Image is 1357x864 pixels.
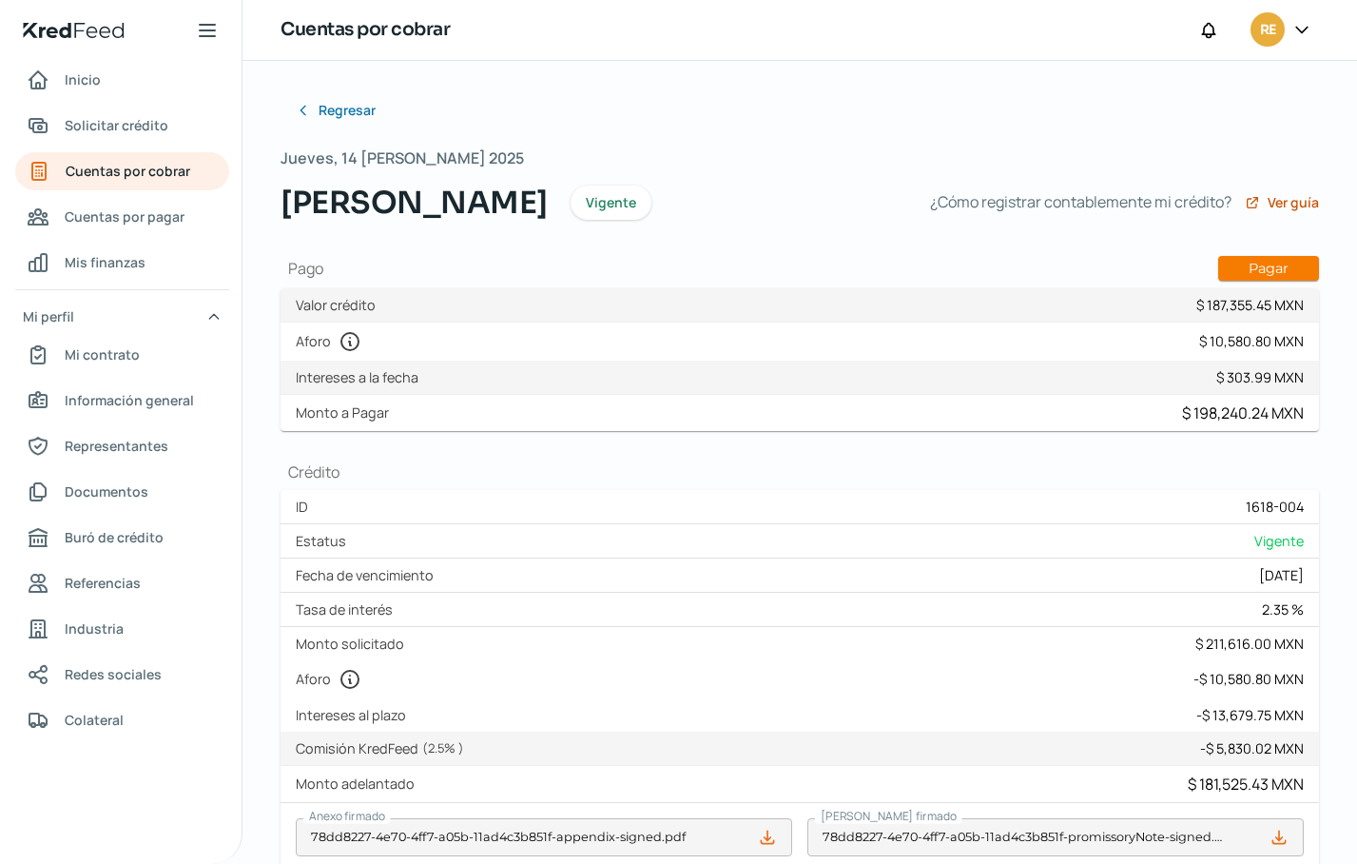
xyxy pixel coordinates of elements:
[15,564,229,602] a: Referencias
[296,330,369,353] label: Aforo
[1245,195,1319,210] a: Ver guía
[65,571,141,595] span: Referencias
[15,336,229,374] a: Mi contrato
[296,739,472,757] label: Comisión KredFeed
[296,706,414,724] label: Intereses al plazo
[1188,774,1304,795] div: $ 181,525.43 MXN
[281,145,524,172] span: Jueves, 14 [PERSON_NAME] 2025
[65,388,194,412] span: Información general
[65,708,124,732] span: Colateral
[15,656,229,694] a: Redes sociales
[296,296,383,314] label: Valor crédito
[15,152,229,190] a: Cuentas por cobrar
[15,107,229,145] a: Solicitar crédito
[15,519,229,557] a: Buró de crédito
[1199,332,1304,350] div: $ 10,580.80 MXN
[23,304,74,328] span: Mi perfil
[1200,739,1304,757] div: - $ 5,830.02 MXN
[319,104,376,117] span: Regresar
[296,600,400,619] label: Tasa de interés
[281,256,1319,281] h1: Pago
[1246,498,1304,516] div: 1618-004
[65,617,124,640] span: Industria
[1268,196,1319,209] span: Ver guía
[1196,296,1304,314] div: $ 187,355.45 MXN
[65,250,145,274] span: Mis finanzas
[65,662,162,686] span: Redes sociales
[1193,670,1304,688] div: - $ 10,580.80 MXN
[296,368,426,386] label: Intereses a la fecha
[296,498,316,516] label: ID
[281,180,548,226] span: [PERSON_NAME]
[309,808,385,824] span: Anexo firmado
[65,205,184,228] span: Cuentas por pagar
[296,532,354,550] label: Estatus
[65,113,168,137] span: Solicitar crédito
[821,808,957,824] span: [PERSON_NAME] firmado
[281,461,1319,482] h1: Crédito
[296,775,422,793] label: Monto adelantado
[15,701,229,739] a: Colateral
[1195,635,1304,653] div: $ 211,616.00 MXN
[15,610,229,648] a: Industria
[296,566,441,584] label: Fecha de vencimiento
[65,343,140,366] span: Mi contrato
[1254,532,1304,550] span: Vigente
[66,159,190,183] span: Cuentas por cobrar
[15,198,229,236] a: Cuentas por pagar
[15,427,229,465] a: Representantes
[296,403,397,422] label: Monto a Pagar
[1218,256,1319,281] button: Pagar
[586,196,636,209] span: Vigente
[65,434,168,458] span: Representantes
[281,91,391,129] button: Regresar
[15,61,229,99] a: Inicio
[15,382,229,420] a: Información general
[281,16,450,44] h1: Cuentas por cobrar
[15,244,229,282] a: Mis finanzas
[1259,566,1304,584] div: [DATE]
[930,188,1231,216] span: ¿Cómo registrar contablemente mi crédito?
[1216,368,1304,386] div: $ 303.99 MXN
[15,473,229,511] a: Documentos
[65,525,164,549] span: Buró de crédito
[1262,600,1304,619] div: 2.35 %
[65,480,148,503] span: Documentos
[296,635,412,653] label: Monto solicitado
[1182,403,1304,423] div: $ 198,240.24 MXN
[1196,706,1304,724] div: - $ 13,679.75 MXN
[422,739,464,756] span: ( 2.5 % )
[296,668,369,691] label: Aforo
[1260,19,1275,42] span: RE
[65,68,101,91] span: Inicio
